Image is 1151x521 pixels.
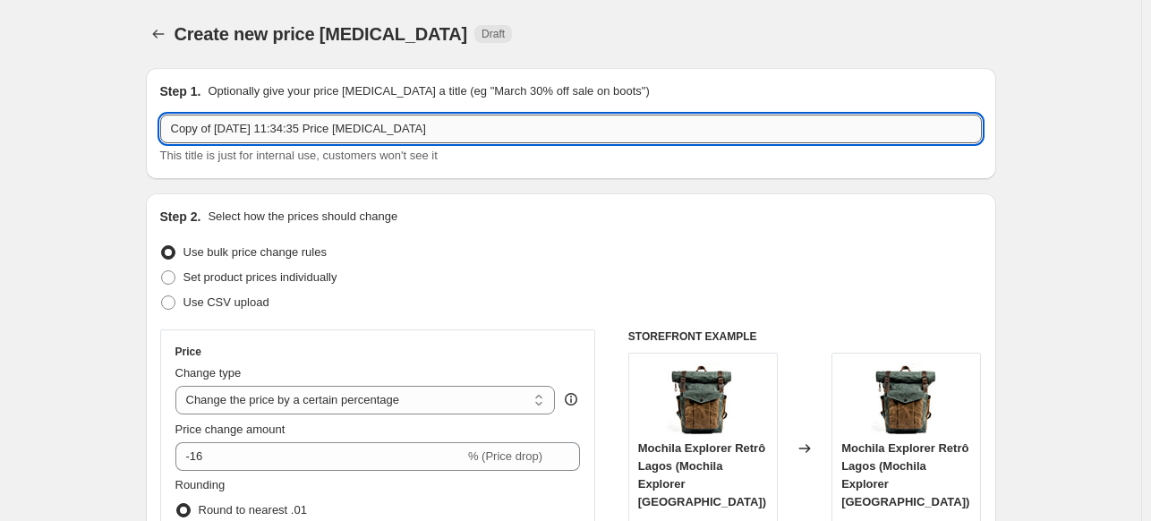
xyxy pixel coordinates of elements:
h2: Step 1. [160,82,201,100]
span: Mochila Explorer Retrô Lagos (Mochila Explorer [GEOGRAPHIC_DATA]) [841,441,969,508]
span: Draft [482,27,505,41]
p: Select how the prices should change [208,208,397,226]
p: Optionally give your price [MEDICAL_DATA] a title (eg "March 30% off sale on boots") [208,82,649,100]
span: Rounding [175,478,226,491]
span: Price change amount [175,423,286,436]
span: Use CSV upload [183,295,269,309]
h6: STOREFRONT EXAMPLE [628,329,982,344]
span: Round to nearest .01 [199,503,307,517]
span: This title is just for internal use, customers won't see it [160,149,438,162]
span: Mochila Explorer Retrô Lagos (Mochila Explorer [GEOGRAPHIC_DATA]) [638,441,766,508]
h3: Price [175,345,201,359]
img: mochila-explorer-retro-lagos-almaselvagem-1_de0a2a8a-a126-4c05-82f2-8fd4db6b1cca_80x.jpg [871,363,942,434]
input: -15 [175,442,465,471]
img: mochila-explorer-retro-lagos-almaselvagem-1_de0a2a8a-a126-4c05-82f2-8fd4db6b1cca_80x.jpg [667,363,738,434]
span: Create new price [MEDICAL_DATA] [175,24,468,44]
span: Use bulk price change rules [183,245,327,259]
span: Change type [175,366,242,380]
div: help [562,390,580,408]
h2: Step 2. [160,208,201,226]
button: Price change jobs [146,21,171,47]
span: Set product prices individually [183,270,337,284]
span: % (Price drop) [468,449,542,463]
input: 30% off holiday sale [160,115,982,143]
